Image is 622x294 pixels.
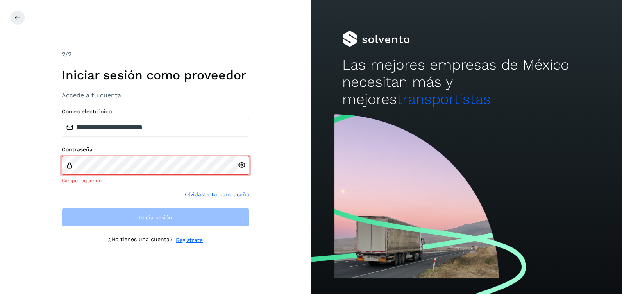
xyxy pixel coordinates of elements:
[185,190,249,199] a: Olvidaste tu contraseña
[62,146,249,153] label: Contraseña
[139,215,172,220] span: Inicia sesión
[62,68,249,82] h1: Iniciar sesión como proveedor
[397,91,491,108] span: transportistas
[62,91,249,99] h3: Accede a tu cuenta
[342,56,591,108] h2: Las mejores empresas de México necesitan más y mejores
[62,177,249,184] div: Campo requerido.
[62,108,249,115] label: Correo electrónico
[176,236,203,244] a: Regístrate
[62,208,249,227] button: Inicia sesión
[62,50,249,59] div: /2
[62,50,65,58] span: 2
[108,236,173,244] p: ¿No tienes una cuenta?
